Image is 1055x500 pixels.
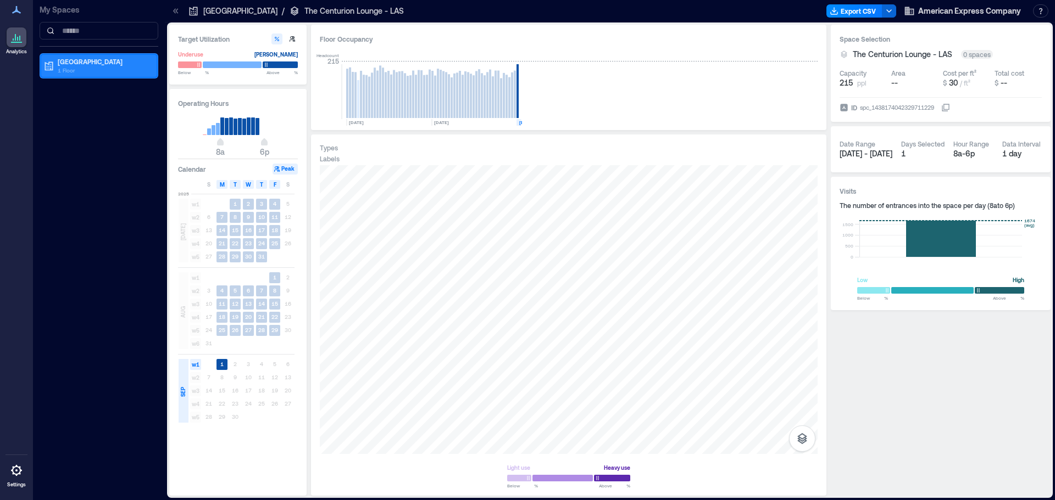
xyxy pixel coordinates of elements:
[246,180,251,189] span: W
[840,201,1042,210] div: The number of entrances into the space per day ( 8a to 6p )
[943,79,947,87] span: $
[507,482,538,489] span: Below %
[273,164,298,175] button: Peak
[842,222,853,227] tspan: 1500
[247,214,250,220] text: 9
[1002,139,1041,148] div: Data Interval
[220,180,225,189] span: M
[320,154,340,163] div: Labels
[58,57,150,66] p: [GEOGRAPHIC_DATA]
[840,69,867,77] div: Capacity
[178,164,206,175] h3: Calendar
[271,313,278,320] text: 22
[845,243,853,249] tspan: 500
[258,253,265,260] text: 31
[320,143,338,152] div: Types
[190,359,201,370] span: w1
[178,69,209,76] span: Below %
[260,180,263,189] span: T
[258,300,265,307] text: 14
[304,5,404,16] p: The Centurion Lounge - LAS
[58,66,150,75] p: 1 Floor
[234,200,237,207] text: 1
[220,214,224,220] text: 7
[273,200,276,207] text: 4
[232,313,238,320] text: 19
[271,300,278,307] text: 15
[826,4,882,18] button: Export CSV
[953,139,989,148] div: Hour Range
[207,180,210,189] span: S
[901,2,1024,20] button: American Express Company
[901,148,945,159] div: 1
[190,251,201,262] span: w5
[220,361,224,367] text: 1
[203,5,277,16] p: [GEOGRAPHIC_DATA]
[258,227,265,233] text: 17
[234,180,237,189] span: T
[960,79,970,87] span: / ft²
[7,481,26,488] p: Settings
[857,295,888,301] span: Below %
[993,295,1024,301] span: Above %
[258,327,265,333] text: 28
[245,253,252,260] text: 30
[219,240,225,246] text: 21
[247,287,250,294] text: 6
[901,139,945,148] div: Days Selected
[995,69,1024,77] div: Total cost
[857,274,868,285] div: Low
[178,49,203,60] div: Underuse
[258,240,265,246] text: 24
[840,139,875,148] div: Date Range
[604,462,630,473] div: Heavy use
[190,385,201,396] span: w3
[1001,78,1007,87] span: --
[234,214,237,220] text: 8
[840,33,1042,44] h3: Space Selection
[190,372,201,383] span: w2
[179,387,187,397] span: SEP
[286,180,290,189] span: S
[190,312,201,323] span: w4
[190,325,201,336] span: w5
[1013,274,1024,285] div: High
[891,78,898,87] span: --
[190,199,201,210] span: w1
[178,190,189,197] span: 2025
[260,287,263,294] text: 7
[190,212,201,223] span: w2
[507,462,530,473] div: Light use
[245,240,252,246] text: 23
[232,240,238,246] text: 22
[190,412,201,423] span: w5
[949,78,958,87] span: 30
[247,200,250,207] text: 2
[271,227,278,233] text: 18
[273,287,276,294] text: 8
[266,69,298,76] span: Above %
[190,238,201,249] span: w4
[190,338,201,349] span: w6
[219,327,225,333] text: 25
[245,313,252,320] text: 20
[178,98,298,109] h3: Operating Hours
[6,48,27,55] p: Analytics
[918,5,1021,16] span: American Express Company
[1002,148,1042,159] div: 1 day
[245,327,252,333] text: 27
[282,5,285,16] p: /
[273,274,276,280] text: 1
[851,254,853,260] tspan: 0
[3,24,30,58] a: Analytics
[434,120,449,125] text: [DATE]
[961,50,993,59] div: 0 spaces
[891,69,906,77] div: Area
[219,253,225,260] text: 28
[220,287,224,294] text: 4
[859,102,935,113] div: spc_1438174042329711229
[219,313,225,320] text: 18
[519,120,534,125] text: [DATE]
[179,306,187,318] span: AUG
[190,272,201,283] span: w1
